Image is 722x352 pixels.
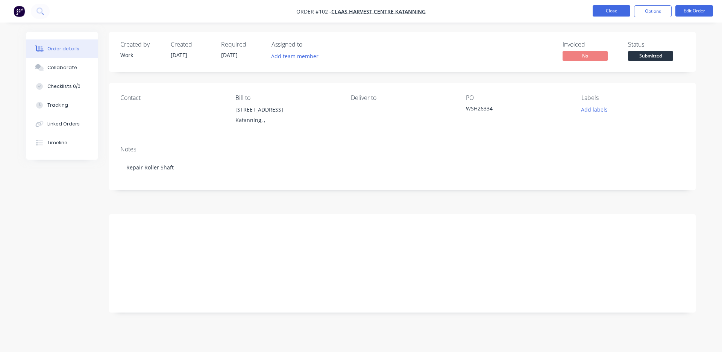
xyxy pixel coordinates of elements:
[47,83,80,90] div: Checklists 0/0
[235,104,338,115] div: [STREET_ADDRESS]
[14,6,25,17] img: Factory
[221,41,262,48] div: Required
[120,146,684,153] div: Notes
[26,96,98,115] button: Tracking
[267,51,323,61] button: Add team member
[120,51,162,59] div: Work
[120,156,684,179] div: Repair Roller Shaft
[628,51,673,62] button: Submitted
[466,104,560,115] div: WSH26334
[331,8,426,15] a: CLAAS HARVEST CENTRE KATANNING
[26,77,98,96] button: Checklists 0/0
[171,41,212,48] div: Created
[634,5,672,17] button: Options
[563,41,619,48] div: Invoiced
[47,45,79,52] div: Order details
[26,39,98,58] button: Order details
[47,102,68,109] div: Tracking
[120,94,223,101] div: Contact
[272,51,323,61] button: Add team member
[628,51,673,60] span: Submitted
[563,51,608,60] span: No
[221,51,238,59] span: [DATE]
[351,94,454,101] div: Deliver to
[26,58,98,77] button: Collaborate
[296,8,331,15] span: Order #102 -
[581,94,684,101] div: Labels
[577,104,611,115] button: Add labels
[120,41,162,48] div: Created by
[235,94,338,101] div: Bill to
[235,115,338,125] div: Katanning, ,
[628,41,684,48] div: Status
[593,5,630,17] button: Close
[675,5,713,17] button: Edit Order
[272,41,347,48] div: Assigned to
[171,51,187,59] span: [DATE]
[26,115,98,133] button: Linked Orders
[235,104,338,128] div: [STREET_ADDRESS]Katanning, ,
[47,121,80,127] div: Linked Orders
[466,94,569,101] div: PO
[47,139,67,146] div: Timeline
[26,133,98,152] button: Timeline
[47,64,77,71] div: Collaborate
